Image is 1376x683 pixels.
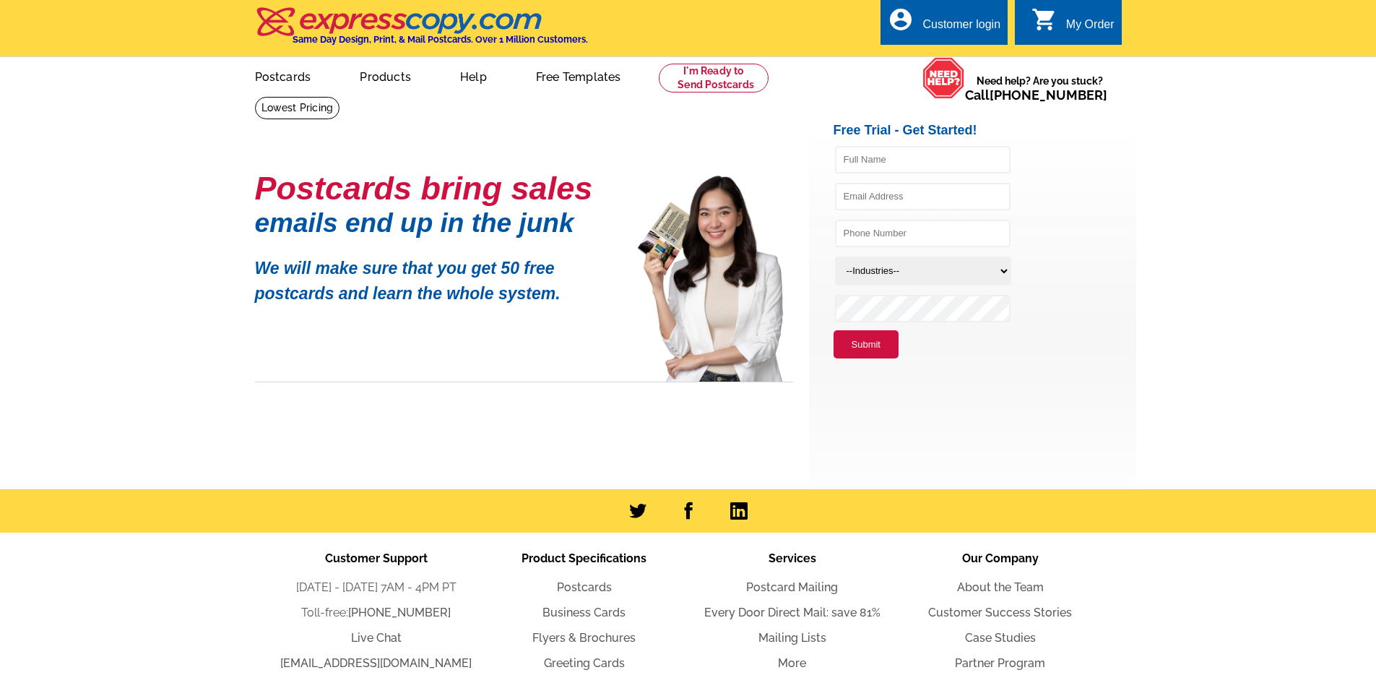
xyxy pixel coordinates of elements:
[928,606,1072,619] a: Customer Success Stories
[272,579,480,596] li: [DATE] - [DATE] 7AM - 4PM PT
[965,631,1036,645] a: Case Studies
[513,59,644,93] a: Free Templates
[888,7,914,33] i: account_circle
[965,74,1115,103] span: Need help? Are you stuck?
[1066,18,1115,38] div: My Order
[990,87,1107,103] a: [PHONE_NUMBER]
[1031,7,1057,33] i: shopping_cart
[758,631,826,645] a: Mailing Lists
[835,183,1011,210] input: Email Address
[746,580,838,594] a: Postcard Mailing
[255,215,616,231] h1: emails end up in the junk
[522,551,646,565] span: Product Specifications
[542,606,626,619] a: Business Cards
[957,580,1044,594] a: About the Team
[778,656,806,670] a: More
[255,176,616,201] h1: Postcards bring sales
[888,16,1000,34] a: account_circle Customer login
[704,606,880,619] a: Every Door Direct Mail: save 81%
[532,631,636,645] a: Flyers & Brochures
[922,18,1000,38] div: Customer login
[922,57,965,99] img: help
[955,656,1045,670] a: Partner Program
[544,656,625,670] a: Greeting Cards
[280,656,472,670] a: [EMAIL_ADDRESS][DOMAIN_NAME]
[557,580,612,594] a: Postcards
[255,17,588,45] a: Same Day Design, Print, & Mail Postcards. Over 1 Million Customers.
[834,330,899,359] button: Submit
[834,123,1136,139] h2: Free Trial - Get Started!
[293,34,588,45] h4: Same Day Design, Print, & Mail Postcards. Over 1 Million Customers.
[255,245,616,306] p: We will make sure that you get 50 free postcards and learn the whole system.
[835,220,1011,247] input: Phone Number
[962,551,1039,565] span: Our Company
[337,59,434,93] a: Products
[835,146,1011,173] input: Full Name
[272,604,480,622] li: Toll-free:
[1031,16,1115,34] a: shopping_cart My Order
[769,551,816,565] span: Services
[348,606,451,619] a: [PHONE_NUMBER]
[325,551,428,565] span: Customer Support
[351,631,402,645] a: Live Chat
[437,59,510,93] a: Help
[232,59,334,93] a: Postcards
[965,87,1107,103] span: Call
